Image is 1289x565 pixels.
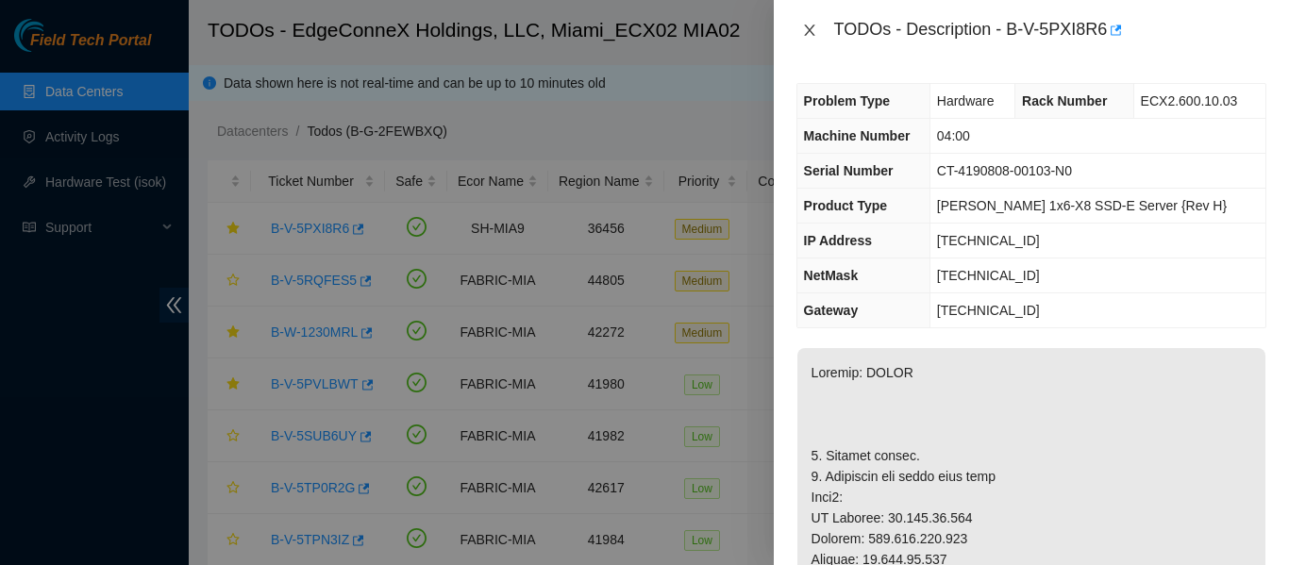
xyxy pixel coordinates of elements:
[804,163,894,178] span: Serial Number
[937,128,970,143] span: 04:00
[937,198,1227,213] span: [PERSON_NAME] 1x6-X8 SSD-E Server {Rev H}
[804,128,911,143] span: Machine Number
[1022,93,1107,108] span: Rack Number
[937,163,1072,178] span: CT-4190808-00103-N0
[802,23,817,38] span: close
[804,93,891,108] span: Problem Type
[804,233,872,248] span: IP Address
[937,303,1040,318] span: [TECHNICAL_ID]
[937,93,995,108] span: Hardware
[937,268,1040,283] span: [TECHNICAL_ID]
[796,22,823,40] button: Close
[804,198,887,213] span: Product Type
[804,268,859,283] span: NetMask
[1141,93,1238,108] span: ECX2.600.10.03
[937,233,1040,248] span: [TECHNICAL_ID]
[834,15,1266,45] div: TODOs - Description - B-V-5PXI8R6
[804,303,859,318] span: Gateway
